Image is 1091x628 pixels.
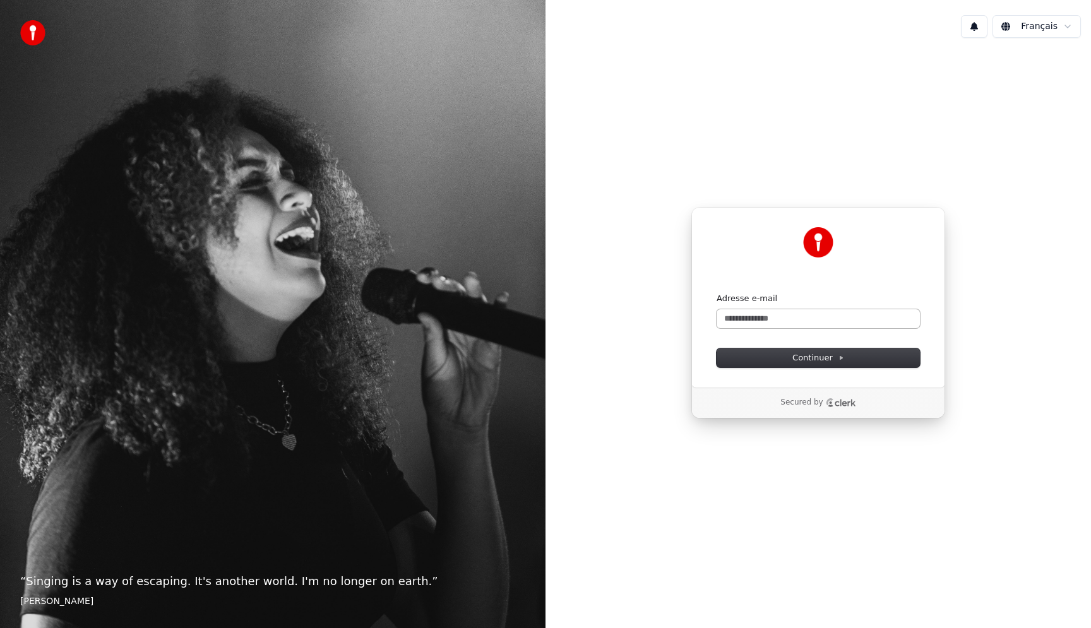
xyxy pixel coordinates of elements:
[826,398,856,407] a: Clerk logo
[780,398,823,408] p: Secured by
[20,595,525,608] footer: [PERSON_NAME]
[20,572,525,590] p: “ Singing is a way of escaping. It's another world. I'm no longer on earth. ”
[792,352,844,364] span: Continuer
[20,20,45,45] img: youka
[717,348,920,367] button: Continuer
[717,293,777,304] label: Adresse e-mail
[803,227,833,258] img: Youka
